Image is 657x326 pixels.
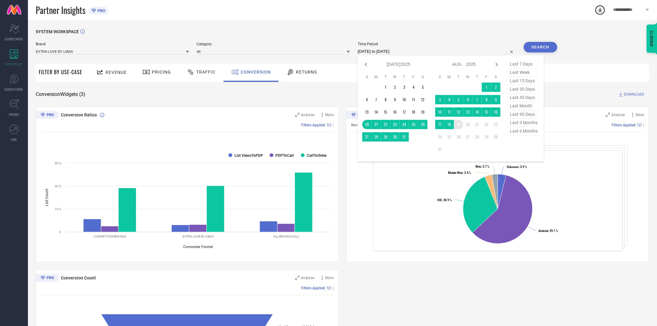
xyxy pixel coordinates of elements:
td: Wed Aug 13 2025 [463,107,473,117]
th: Monday [372,75,381,79]
th: Tuesday [454,75,463,79]
span: Filters Applied [612,123,636,127]
td: Wed Jul 09 2025 [390,95,400,104]
td: Sat Aug 09 2025 [491,95,501,104]
th: Thursday [400,75,409,79]
td: Thu Jul 03 2025 [400,83,409,92]
td: Tue Jul 15 2025 [381,107,390,117]
text: PDPToCart [276,153,294,158]
td: Tue Aug 05 2025 [454,95,463,104]
td: Tue Jul 29 2025 [381,132,390,142]
th: Wednesday [463,75,473,79]
span: last month [508,102,539,110]
td: Sat Aug 30 2025 [491,132,501,142]
span: last 90 days [508,110,539,119]
text: : 59.1 % [538,229,558,233]
td: Fri Jul 04 2025 [409,83,418,92]
span: Filters Applied [301,286,325,290]
td: Mon Aug 25 2025 [445,132,454,142]
td: Mon Aug 18 2025 [445,120,454,129]
th: Sunday [435,75,445,79]
td: Tue Aug 26 2025 [454,132,463,142]
td: Sun Aug 10 2025 [435,107,445,117]
tspan: Unknown [507,165,519,169]
span: Conversion [241,70,271,75]
th: Saturday [418,75,428,79]
tspan: Web [475,165,481,169]
td: Mon Jul 14 2025 [372,107,381,117]
span: Revenue [106,70,127,75]
text: 0 [59,230,61,234]
td: Thu Jul 17 2025 [400,107,409,117]
span: Revenue (% share) [351,123,382,127]
span: Time Period [358,42,516,46]
tspan: IOS [437,199,442,202]
text: CartToOrder [307,153,327,158]
td: Wed Jul 23 2025 [390,120,400,129]
span: FWD [11,137,17,142]
th: Saturday [491,75,501,79]
svg: Zoom [606,113,610,117]
span: DOWNLOAD [624,91,645,97]
th: Monday [445,75,454,79]
tspan: Consumer Funnel [184,245,213,249]
td: Fri Aug 01 2025 [482,83,491,92]
svg: Zoom [295,276,300,280]
th: Wednesday [390,75,400,79]
span: last 3 months [508,119,539,127]
td: Sun Jul 13 2025 [362,107,372,117]
span: Analyse [301,113,315,117]
td: Sat Jul 12 2025 [418,95,428,104]
span: Returns [296,70,317,75]
td: Tue Aug 12 2025 [454,107,463,117]
th: Sunday [362,75,372,79]
td: Wed Aug 20 2025 [463,120,473,129]
td: Tue Jul 22 2025 [381,120,390,129]
td: Sun Aug 17 2025 [435,120,445,129]
text: : 3.4 % [448,171,471,174]
td: Fri Aug 29 2025 [482,132,491,142]
span: last 7 days [508,60,539,68]
span: SCORECARDS [5,37,23,41]
span: Partner Insights [36,4,85,16]
div: Next month [493,61,501,68]
svg: Zoom [295,113,300,117]
td: Mon Jul 28 2025 [372,132,381,142]
td: Wed Jul 02 2025 [390,83,400,92]
td: Sun Aug 03 2025 [435,95,445,104]
span: | [333,286,334,290]
span: TRENDS [9,112,19,117]
td: Sat Jul 26 2025 [418,120,428,129]
span: Pricing [152,70,171,75]
td: Fri Aug 15 2025 [482,107,491,117]
input: Select time period [358,48,516,55]
text: 10 % [55,207,61,211]
span: | [333,123,334,127]
text: COMPETITOR BRANDS [94,235,126,238]
td: Sat Aug 02 2025 [491,83,501,92]
td: Sun Aug 31 2025 [435,145,445,154]
text: List ViewsToPDP [234,153,263,158]
td: Thu Jul 24 2025 [400,120,409,129]
td: Fri Aug 08 2025 [482,95,491,104]
td: Mon Aug 11 2025 [445,107,454,117]
span: More [325,113,334,117]
tspan: List Count [45,189,49,206]
td: Fri Jul 18 2025 [409,107,418,117]
td: Wed Aug 06 2025 [463,95,473,104]
td: Thu Aug 07 2025 [473,95,482,104]
text: EXTRA LOVE BY LIBAS [183,235,214,238]
span: last 6 months [508,127,539,135]
span: Analyse [612,113,625,117]
span: last 45 days [508,93,539,102]
td: Sun Jul 06 2025 [362,95,372,104]
div: Premium [347,111,369,120]
td: Sat Jul 19 2025 [418,107,428,117]
th: Tuesday [381,75,390,79]
span: More [636,113,644,117]
td: Sun Aug 24 2025 [435,132,445,142]
td: Thu Aug 21 2025 [473,120,482,129]
th: Thursday [473,75,482,79]
text: ALL BRANDS (ALL) [274,235,299,238]
td: Tue Jul 08 2025 [381,95,390,104]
